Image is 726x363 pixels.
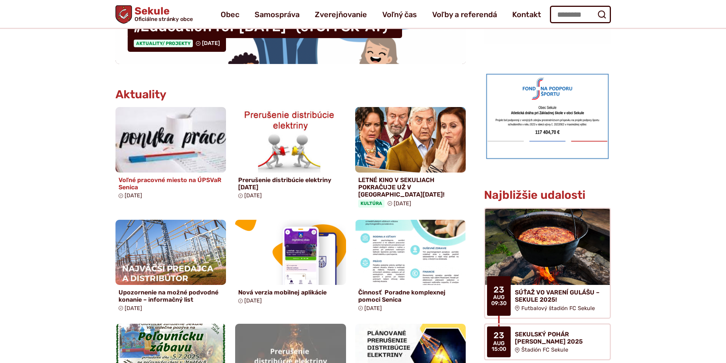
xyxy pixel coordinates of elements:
[491,294,506,301] span: aug
[484,323,611,360] a: SEKULSKÝ POHÁR [PERSON_NAME] 2025 Štadión FC Sekule 23 aug 15:00
[364,305,382,312] span: [DATE]
[355,107,466,211] a: LETNÉ KINO V SEKULIACH POKRAČUJE UŽ V [GEOGRAPHIC_DATA][DATE]! Kultúra [DATE]
[162,41,191,46] span: / Projekty
[358,289,463,303] h4: Činnosť Poradne komplexnej pomoci Senica
[491,285,506,294] span: 23
[244,192,262,199] span: [DATE]
[115,107,226,202] a: Voľné pracovné miesto na ÚPSVaR Senica [DATE]
[238,289,343,296] h4: Nová verzia mobilnej aplikácie
[484,189,585,201] h3: Najbližšie udalosti
[355,220,466,315] a: Činnosť Poradne komplexnej pomoci Senica [DATE]
[221,4,239,25] a: Obec
[115,220,226,315] a: Upozornenie na možné podvodné konanie – informačný list [DATE]
[115,88,167,101] h3: Aktuality
[125,192,142,199] span: [DATE]
[134,40,193,47] span: Aktuality
[521,305,595,312] span: Futbalový štadión FC Sekule
[125,305,142,312] span: [DATE]
[235,107,346,202] a: Prerušenie distribúcie elektriny [DATE] [DATE]
[244,297,262,304] span: [DATE]
[491,301,506,307] span: 09:30
[202,40,220,46] span: [DATE]
[238,176,343,191] h4: Prerušenie distribúcie elektriny [DATE]
[382,4,417,25] a: Voľný čas
[358,176,463,198] h4: LETNÉ KINO V SEKULIACH POKRAČUJE UŽ V [GEOGRAPHIC_DATA][DATE]!
[119,289,223,303] h4: Upozornenie na možné podvodné konanie – informačný list
[255,4,300,25] a: Samospráva
[432,4,497,25] a: Voľby a referendá
[484,208,611,318] a: SÚŤAŽ VO VARENÍ GULÁŠU – SEKULE 2025! Futbalový štadión FC Sekule 23 aug 09:30
[394,200,411,207] span: [DATE]
[119,176,223,191] h4: Voľné pracovné miesto na ÚPSVaR Senica
[235,220,346,307] a: Nová verzia mobilnej aplikácie [DATE]
[358,200,385,207] span: Kultúra
[512,4,541,25] a: Kontakt
[484,72,611,161] img: draha.png
[115,5,132,24] img: Prejsť na domovskú stránku
[315,4,367,25] a: Zverejňovanie
[515,289,603,303] h4: SÚŤAŽ VO VARENÍ GULÁŠU – SEKULE 2025!
[134,16,193,22] span: Oficiálne stránky obce
[132,6,193,22] h1: Sekule
[115,5,193,24] a: Logo Sekule, prejsť na domovskú stránku.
